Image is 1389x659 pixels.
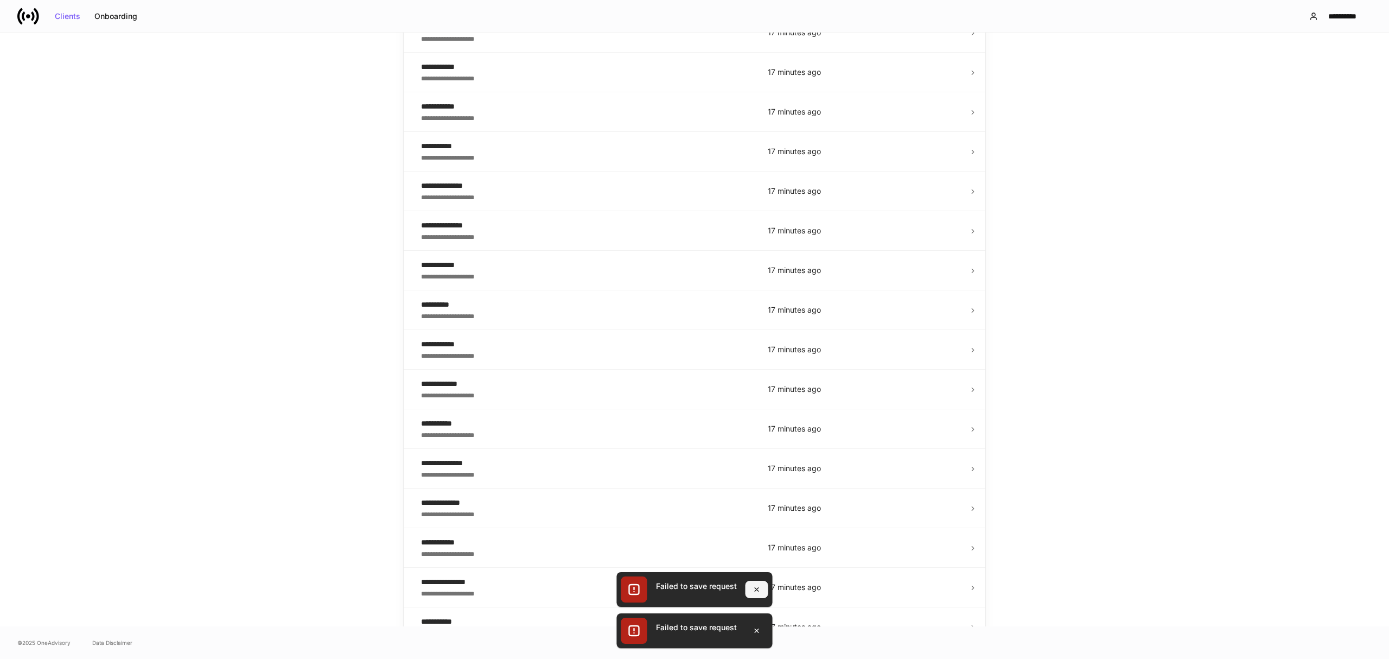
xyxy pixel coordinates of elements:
p: 17 minutes ago [768,186,960,197]
div: Onboarding [94,12,137,20]
div: Failed to save request [656,581,737,592]
p: 17 minutes ago [768,67,960,78]
p: 17 minutes ago [768,265,960,276]
button: Clients [48,8,87,25]
p: 17 minutes ago [768,225,960,236]
p: 17 minutes ago [768,146,960,157]
p: 17 minutes ago [768,344,960,355]
div: Clients [55,12,80,20]
p: 17 minutes ago [768,503,960,514]
p: 17 minutes ago [768,463,960,474]
p: 17 minutes ago [768,622,960,632]
p: 17 minutes ago [768,305,960,315]
p: 17 minutes ago [768,384,960,395]
p: 17 minutes ago [768,423,960,434]
p: 17 minutes ago [768,542,960,553]
p: 17 minutes ago [768,27,960,38]
p: 17 minutes ago [768,582,960,593]
a: Data Disclaimer [92,638,132,647]
button: Onboarding [87,8,144,25]
p: 17 minutes ago [768,106,960,117]
div: Failed to save request [656,622,737,633]
span: © 2025 OneAdvisory [17,638,71,647]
